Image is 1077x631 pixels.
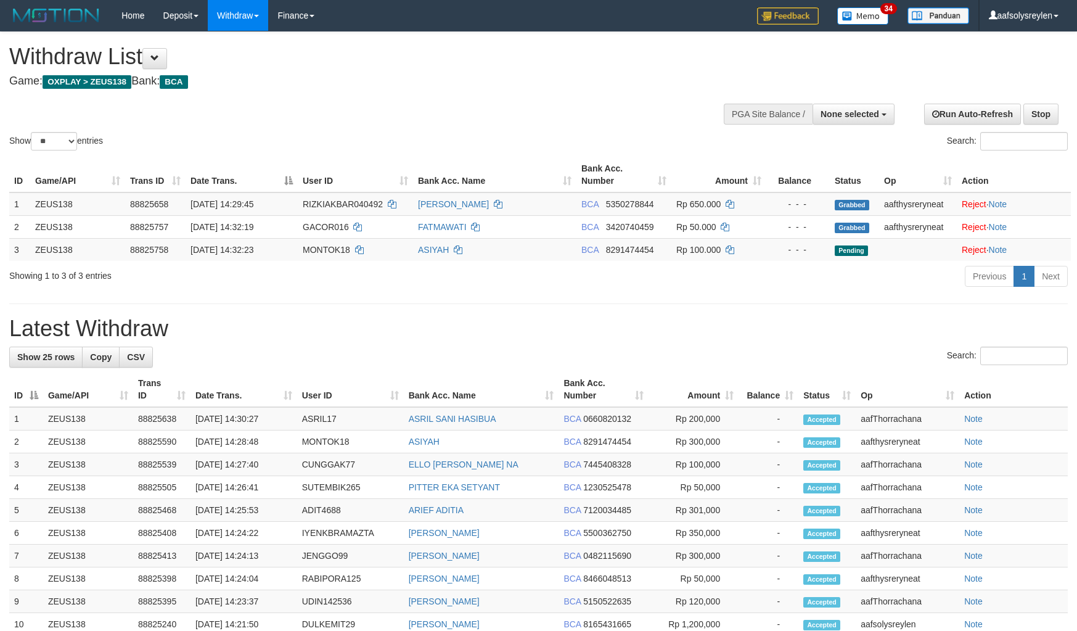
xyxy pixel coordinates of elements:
[583,505,631,515] span: Copy 7120034485 to clipboard
[964,619,983,629] a: Note
[739,407,798,431] td: -
[9,567,43,590] td: 8
[676,245,721,255] span: Rp 100.000
[879,215,957,238] td: aafthysreryneat
[583,551,631,561] span: Copy 0482115690 to clipboard
[606,245,654,255] span: Copy 8291474454 to clipboard
[563,414,581,424] span: BCA
[771,198,825,210] div: - - -
[297,431,404,453] td: MONTOK18
[856,453,959,476] td: aafThorrachana
[30,238,125,261] td: ZEUS138
[739,545,798,567] td: -
[563,482,581,492] span: BCA
[964,528,983,538] a: Note
[297,567,404,590] td: RABIPORA125
[947,132,1068,151] label: Search:
[418,245,449,255] a: ASIYAH
[30,215,125,238] td: ZEUS138
[856,431,959,453] td: aafthysreryneat
[606,222,654,232] span: Copy 3420740459 to clipboard
[43,372,133,407] th: Game/API: activate to sort column ascending
[133,522,190,545] td: 88825408
[964,437,983,447] a: Note
[409,551,480,561] a: [PERSON_NAME]
[130,199,168,209] span: 88825658
[957,215,1071,238] td: ·
[190,545,297,567] td: [DATE] 14:24:13
[649,431,739,453] td: Rp 300,000
[9,499,43,522] td: 5
[739,453,798,476] td: -
[9,44,706,69] h1: Withdraw List
[130,245,168,255] span: 88825758
[724,104,813,125] div: PGA Site Balance /
[583,437,631,447] span: Copy 8291474454 to clipboard
[671,157,766,192] th: Amount: activate to sort column ascending
[9,238,30,261] td: 3
[9,476,43,499] td: 4
[649,522,739,545] td: Rp 350,000
[409,596,480,606] a: [PERSON_NAME]
[43,499,133,522] td: ZEUS138
[803,437,840,448] span: Accepted
[563,505,581,515] span: BCA
[133,476,190,499] td: 88825505
[404,372,559,407] th: Bank Acc. Name: activate to sort column ascending
[133,372,190,407] th: Trans ID: activate to sort column ascending
[43,567,133,590] td: ZEUS138
[879,192,957,216] td: aafthysreryneat
[649,590,739,613] td: Rp 120,000
[771,244,825,256] div: - - -
[835,223,869,233] span: Grabbed
[82,347,120,368] a: Copy
[9,545,43,567] td: 7
[583,414,631,424] span: Copy 0660820132 to clipboard
[9,316,1068,341] h1: Latest Withdraw
[576,157,671,192] th: Bank Acc. Number: activate to sort column ascending
[649,545,739,567] td: Rp 300,000
[9,407,43,431] td: 1
[190,199,253,209] span: [DATE] 14:29:45
[563,619,581,629] span: BCA
[798,372,856,407] th: Status: activate to sort column ascending
[190,407,297,431] td: [DATE] 14:30:27
[9,192,30,216] td: 1
[957,238,1071,261] td: ·
[133,453,190,476] td: 88825539
[119,347,153,368] a: CSV
[803,551,840,562] span: Accepted
[581,245,599,255] span: BCA
[133,545,190,567] td: 88825413
[303,245,350,255] span: MONTOK18
[133,499,190,522] td: 88825468
[297,545,404,567] td: JENGGO99
[907,7,969,24] img: panduan.png
[563,437,581,447] span: BCA
[771,221,825,233] div: - - -
[965,266,1014,287] a: Previous
[17,352,75,362] span: Show 25 rows
[739,567,798,590] td: -
[418,222,467,232] a: FATMAWATI
[133,590,190,613] td: 88825395
[190,222,253,232] span: [DATE] 14:32:19
[803,574,840,585] span: Accepted
[559,372,649,407] th: Bank Acc. Number: activate to sort column ascending
[9,347,83,368] a: Show 25 rows
[964,574,983,584] a: Note
[90,352,112,362] span: Copy
[160,75,187,89] span: BCA
[989,199,1007,209] a: Note
[43,476,133,499] td: ZEUS138
[1014,266,1034,287] a: 1
[297,522,404,545] td: IYENKBRAMAZTA
[989,222,1007,232] a: Note
[959,372,1068,407] th: Action
[297,476,404,499] td: SUTEMBIK265
[962,199,986,209] a: Reject
[563,528,581,538] span: BCA
[30,157,125,192] th: Game/API: activate to sort column ascending
[856,545,959,567] td: aafThorrachana
[989,245,1007,255] a: Note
